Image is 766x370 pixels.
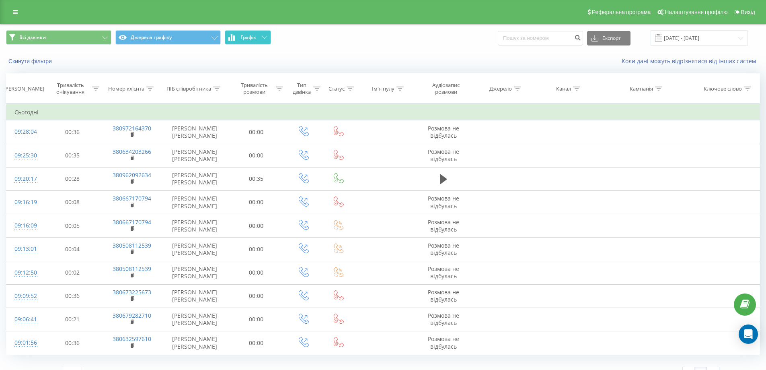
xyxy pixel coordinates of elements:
[622,57,760,65] a: Коли дані можуть відрізнятися вiд інших систем
[113,171,151,179] a: 380962092634
[665,9,727,15] span: Налаштування профілю
[43,331,102,355] td: 00:36
[428,288,459,303] span: Розмова не відбулась
[14,241,35,257] div: 09:13:01
[428,148,459,163] span: Розмова не відбулась
[227,308,285,331] td: 00:00
[6,104,760,120] td: Сьогодні
[428,218,459,233] span: Розмова не відбулась
[225,30,271,45] button: Графік
[162,284,227,308] td: [PERSON_NAME] [PERSON_NAME]
[556,85,571,92] div: Канал
[240,35,256,40] span: Графік
[227,238,285,261] td: 00:00
[43,261,102,284] td: 00:02
[329,85,345,92] div: Статус
[372,85,394,92] div: Ім'я пулу
[113,335,151,343] a: 380632597610
[166,85,211,92] div: ПІБ співробітника
[428,242,459,256] span: Розмова не відбулась
[4,85,44,92] div: [PERSON_NAME]
[113,265,151,273] a: 380508112539
[14,148,35,163] div: 09:25:30
[630,85,653,92] div: Кампанія
[227,284,285,308] td: 00:00
[227,190,285,214] td: 00:00
[489,85,512,92] div: Джерело
[428,124,459,139] span: Розмова не відбулась
[113,312,151,319] a: 380679282710
[739,325,758,344] div: Open Intercom Messenger
[43,308,102,331] td: 00:21
[43,214,102,238] td: 00:05
[587,31,630,45] button: Експорт
[227,214,285,238] td: 00:00
[428,194,459,209] span: Розмова не відбулась
[14,171,35,187] div: 09:20:17
[14,335,35,351] div: 09:01:56
[14,124,35,140] div: 09:28:04
[43,167,102,190] td: 00:28
[14,218,35,234] div: 09:16:09
[162,308,227,331] td: [PERSON_NAME] [PERSON_NAME]
[43,190,102,214] td: 00:08
[498,31,583,45] input: Пошук за номером
[14,312,35,327] div: 09:06:41
[423,82,469,95] div: Аудіозапис розмови
[227,144,285,167] td: 00:00
[6,30,111,45] button: Всі дзвінки
[113,288,151,296] a: 380673225673
[162,144,227,167] td: [PERSON_NAME] [PERSON_NAME]
[43,238,102,261] td: 00:04
[43,284,102,308] td: 00:36
[162,331,227,355] td: [PERSON_NAME] [PERSON_NAME]
[108,85,144,92] div: Номер клієнта
[43,120,102,144] td: 00:36
[162,214,227,238] td: [PERSON_NAME] [PERSON_NAME]
[115,30,221,45] button: Джерела трафіку
[14,194,35,210] div: 09:16:19
[741,9,755,15] span: Вихід
[227,331,285,355] td: 00:00
[162,261,227,284] td: [PERSON_NAME] [PERSON_NAME]
[113,218,151,226] a: 380667170794
[428,335,459,350] span: Розмова не відбулась
[162,190,227,214] td: [PERSON_NAME] [PERSON_NAME]
[14,265,35,281] div: 09:12:50
[227,167,285,190] td: 00:35
[227,261,285,284] td: 00:00
[113,194,151,202] a: 380667170794
[292,82,311,95] div: Тип дзвінка
[704,85,742,92] div: Ключове слово
[234,82,274,95] div: Тривалість розмови
[51,82,90,95] div: Тривалість очікування
[113,148,151,155] a: 380634203266
[162,167,227,190] td: [PERSON_NAME] [PERSON_NAME]
[19,34,46,41] span: Всі дзвінки
[6,58,56,65] button: Скинути фільтри
[428,265,459,280] span: Розмова не відбулась
[14,288,35,304] div: 09:09:52
[162,120,227,144] td: [PERSON_NAME] [PERSON_NAME]
[113,242,151,249] a: 380508112539
[592,9,651,15] span: Реферальна програма
[428,312,459,327] span: Розмова не відбулась
[162,238,227,261] td: [PERSON_NAME] [PERSON_NAME]
[43,144,102,167] td: 00:35
[113,124,151,132] a: 380972164370
[227,120,285,144] td: 00:00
